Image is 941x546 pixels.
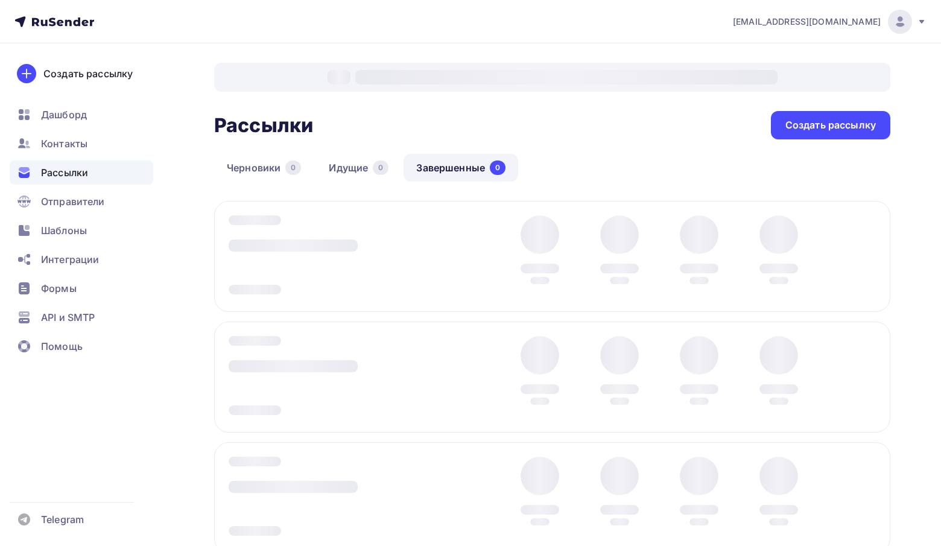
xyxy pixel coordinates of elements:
[41,281,77,296] span: Формы
[10,160,153,185] a: Рассылки
[41,223,87,238] span: Шаблоны
[41,512,84,527] span: Telegram
[373,160,388,175] div: 0
[490,160,505,175] div: 0
[41,165,88,180] span: Рассылки
[10,189,153,214] a: Отправители
[41,194,105,209] span: Отправители
[316,154,401,182] a: Идущие0
[43,66,133,81] div: Создать рассылку
[733,16,881,28] span: [EMAIL_ADDRESS][DOMAIN_NAME]
[214,154,314,182] a: Черновики0
[41,107,87,122] span: Дашборд
[41,252,99,267] span: Интеграции
[41,136,87,151] span: Контакты
[285,160,301,175] div: 0
[10,132,153,156] a: Контакты
[41,310,95,325] span: API и SMTP
[214,113,313,138] h2: Рассылки
[404,154,518,182] a: Завершенные0
[10,276,153,300] a: Формы
[10,218,153,243] a: Шаблоны
[41,339,83,354] span: Помощь
[10,103,153,127] a: Дашборд
[733,10,927,34] a: [EMAIL_ADDRESS][DOMAIN_NAME]
[785,118,876,132] div: Создать рассылку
